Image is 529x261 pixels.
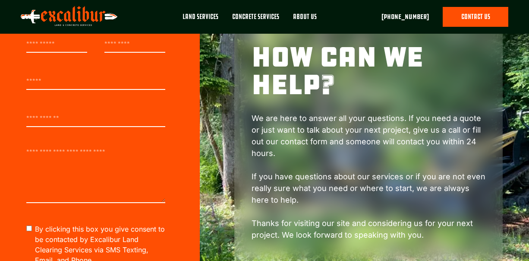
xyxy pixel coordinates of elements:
[252,43,485,99] h1: how can we help?
[381,12,429,22] a: [PHONE_NUMBER]
[443,7,508,27] a: contact us
[286,7,324,34] a: About Us
[26,226,32,231] input: By clicking this box you give consent to be contacted by Excalibur Land Clearing Services via SMS...
[252,112,485,252] p: We are here to answer all your questions. If you need a quote or just want to talk about your nex...
[293,12,317,22] div: About Us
